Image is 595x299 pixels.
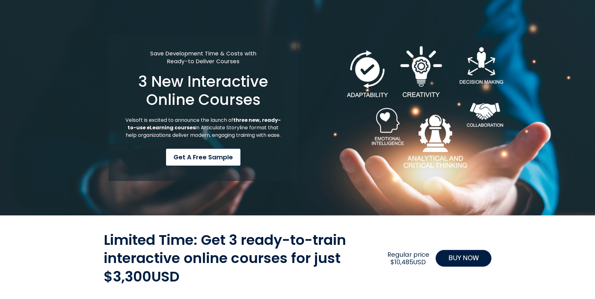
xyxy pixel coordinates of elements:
span: Get a Free Sample [174,152,233,162]
strong: three new, ready-to-use eLearning courses [128,116,281,131]
span: BUY NOW [448,253,479,263]
h1: 3 New Interactive Online Courses [124,73,283,109]
a: Get a Free Sample [166,148,241,166]
h5: Save Development Time & Costs with Ready-to Deliver Courses [124,49,283,65]
a: BUY NOW [436,250,492,267]
h2: Limited Time: Get 3 ready-to-train interactive online courses for just $3,300USD [104,231,381,286]
p: Velsoft is excited to announce the launch of in Articulate Storyline format that help organizatio... [124,116,283,139]
h2: Regular price $10,485USD [384,251,432,266]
